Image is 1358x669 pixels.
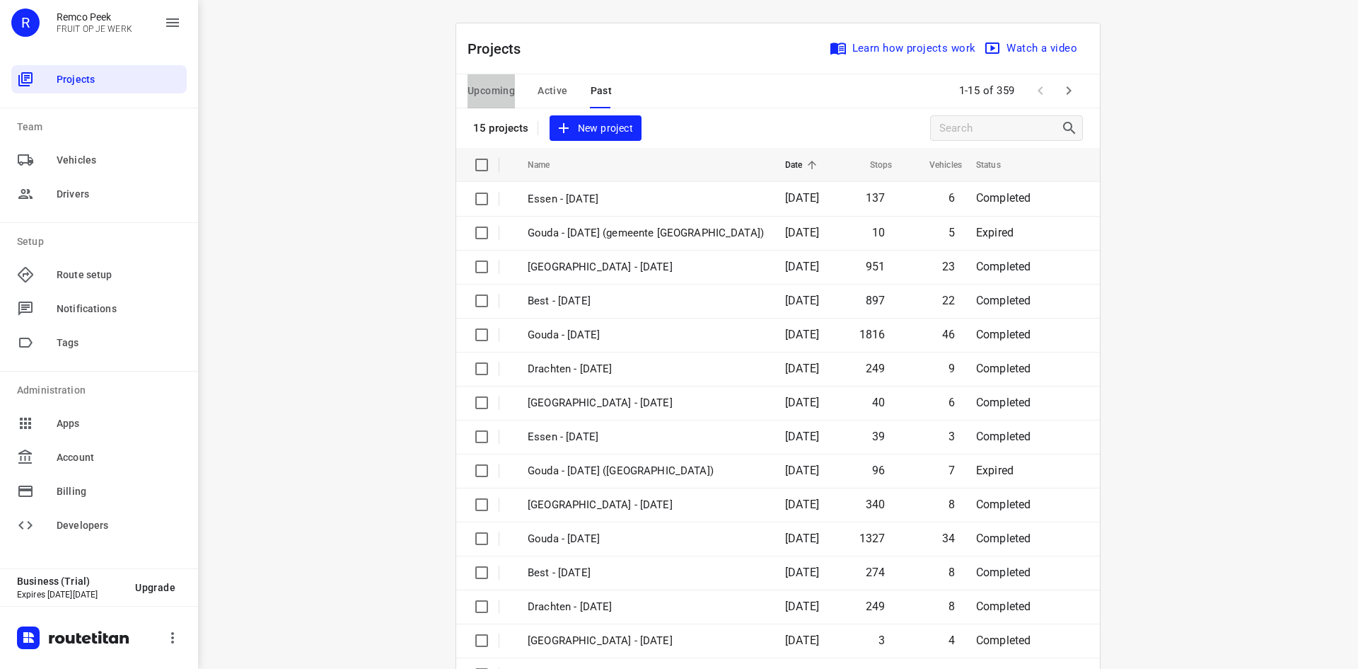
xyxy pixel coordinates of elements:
[785,430,819,443] span: [DATE]
[872,464,885,477] span: 96
[17,576,124,587] p: Business (Trial)
[528,293,764,309] p: Best - Wednesday
[538,82,567,100] span: Active
[948,566,955,579] span: 8
[866,294,886,307] span: 897
[1026,76,1055,105] span: Previous Page
[591,82,613,100] span: Past
[17,234,187,249] p: Setup
[976,328,1031,341] span: Completed
[942,294,955,307] span: 22
[948,634,955,647] span: 4
[528,361,764,377] p: Drachten - Wednesday
[785,328,819,341] span: [DATE]
[57,518,181,533] span: Developers
[911,156,962,173] span: Vehicles
[953,76,1021,106] span: 1-15 of 359
[976,396,1031,409] span: Completed
[57,336,181,350] span: Tags
[11,146,187,174] div: Vehicles
[976,294,1031,307] span: Completed
[528,395,764,411] p: Antwerpen - Wednesday
[11,295,187,323] div: Notifications
[528,429,764,445] p: Essen - Tuesday
[942,328,955,341] span: 46
[976,464,1014,477] span: Expired
[11,65,187,93] div: Projects
[785,600,819,613] span: [DATE]
[939,118,1061,139] input: Search projects
[785,532,819,545] span: [DATE]
[866,566,886,579] span: 274
[785,191,819,205] span: [DATE]
[785,396,819,409] span: [DATE]
[976,260,1031,273] span: Completed
[785,294,819,307] span: [DATE]
[17,383,187,398] p: Administration
[948,191,955,205] span: 6
[976,600,1031,613] span: Completed
[976,156,1019,173] span: Status
[976,634,1031,647] span: Completed
[785,226,819,239] span: [DATE]
[948,600,955,613] span: 8
[57,11,132,23] p: Remco Peek
[872,226,885,239] span: 10
[866,498,886,511] span: 340
[785,498,819,511] span: [DATE]
[785,362,819,375] span: [DATE]
[57,302,181,316] span: Notifications
[872,430,885,443] span: 39
[866,362,886,375] span: 249
[11,409,187,438] div: Apps
[872,396,885,409] span: 40
[57,72,181,87] span: Projects
[948,464,955,477] span: 7
[528,259,764,275] p: Zwolle - Wednesday
[1061,120,1082,137] div: Search
[11,180,187,208] div: Drivers
[11,8,40,37] div: R
[135,582,175,593] span: Upgrade
[976,191,1031,205] span: Completed
[859,328,886,341] span: 1816
[550,115,642,142] button: New project
[785,156,821,173] span: Date
[852,156,893,173] span: Stops
[528,633,764,649] p: Antwerpen - Tuesday
[528,156,569,173] span: Name
[859,532,886,545] span: 1327
[866,260,886,273] span: 951
[785,634,819,647] span: [DATE]
[866,600,886,613] span: 249
[11,328,187,357] div: Tags
[57,268,181,282] span: Route setup
[976,430,1031,443] span: Completed
[558,120,633,137] span: New project
[57,484,181,499] span: Billing
[57,416,181,431] span: Apps
[1055,76,1083,105] span: Next Page
[11,261,187,289] div: Route setup
[785,566,819,579] span: [DATE]
[976,498,1031,511] span: Completed
[473,122,529,135] p: 15 projects
[785,464,819,477] span: [DATE]
[124,575,187,600] button: Upgrade
[976,226,1014,239] span: Expired
[11,477,187,505] div: Billing
[785,260,819,273] span: [DATE]
[948,430,955,443] span: 3
[948,226,955,239] span: 5
[57,153,181,168] span: Vehicles
[528,531,764,547] p: Gouda - Tuesday
[976,566,1031,579] span: Completed
[468,82,515,100] span: Upcoming
[942,260,955,273] span: 23
[528,497,764,513] p: Zwolle - Tuesday
[528,565,764,581] p: Best - Tuesday
[948,396,955,409] span: 6
[11,443,187,471] div: Account
[528,463,764,479] p: Gouda - Tuesday (Gemeente Rotterdam)
[976,532,1031,545] span: Completed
